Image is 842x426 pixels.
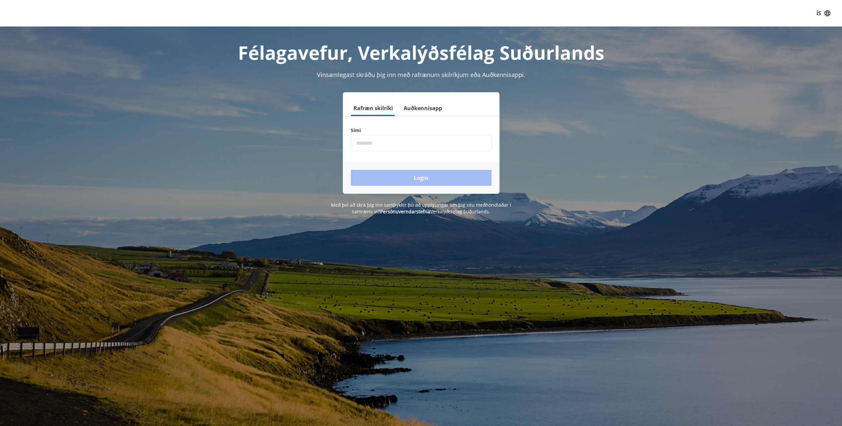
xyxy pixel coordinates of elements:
span: Með því að skrá þig inn samþykkir þú að upplýsingar um þig séu meðhöndlaðar í samræmi við Verkalý... [331,202,511,215]
button: ÍS [813,7,834,19]
h1: Félagavefur, Verkalýðsfélag Suðurlands [190,40,652,65]
button: Rafræn skilríki [351,100,396,116]
label: Sími [351,127,492,134]
button: Auðkennisapp [401,100,445,116]
span: Vinsamlegast skráðu þig inn með rafrænum skilríkjum eða Auðkennisappi. [317,71,525,79]
a: Persónuverndarstefna [380,208,430,215]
